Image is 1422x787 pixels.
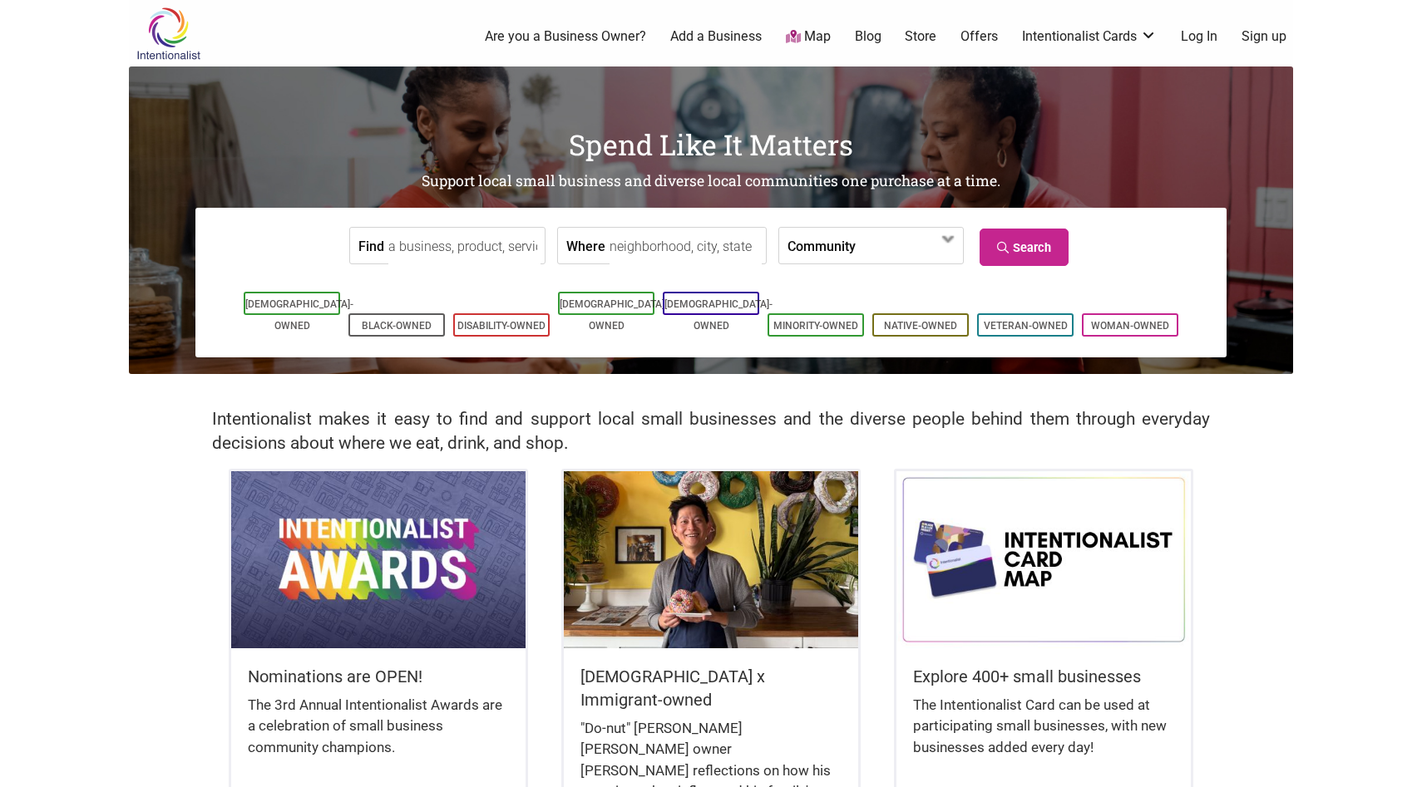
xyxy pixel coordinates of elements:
a: Minority-Owned [773,320,858,332]
div: The Intentionalist Card can be used at participating small businesses, with new businesses added ... [913,695,1174,775]
img: Intentionalist [129,7,208,61]
a: Disability-Owned [457,320,546,332]
a: Offers [960,27,998,46]
input: a business, product, service [388,228,541,265]
h5: [DEMOGRAPHIC_DATA] x Immigrant-owned [580,665,842,711]
a: Log In [1181,27,1217,46]
a: [DEMOGRAPHIC_DATA]-Owned [664,298,773,332]
a: Store [905,27,936,46]
a: Veteran-Owned [984,320,1068,332]
input: neighborhood, city, state [610,228,762,265]
a: Search [980,229,1069,266]
div: The 3rd Annual Intentionalist Awards are a celebration of small business community champions. [248,695,509,775]
a: [DEMOGRAPHIC_DATA]-Owned [560,298,668,332]
a: Intentionalist Cards [1022,27,1157,46]
img: Intentionalist Awards [231,471,526,647]
a: Woman-Owned [1091,320,1169,332]
label: Find [358,228,384,263]
a: [DEMOGRAPHIC_DATA]-Owned [245,298,353,332]
a: Blog [855,27,881,46]
h2: Intentionalist makes it easy to find and support local small businesses and the diverse people be... [212,407,1210,455]
h5: Nominations are OPEN! [248,665,509,688]
a: Map [786,27,831,47]
h5: Explore 400+ small businesses [913,665,1174,688]
a: Sign up [1242,27,1286,46]
a: Are you a Business Owner? [485,27,646,46]
img: King Donuts - Hong Chhuor [564,471,858,647]
h2: Support local small business and diverse local communities one purchase at a time. [129,171,1293,192]
a: Black-Owned [362,320,432,332]
a: Add a Business [670,27,762,46]
img: Intentionalist Card Map [896,471,1191,647]
a: Native-Owned [884,320,957,332]
label: Where [566,228,605,263]
h1: Spend Like It Matters [129,125,1293,165]
label: Community [788,228,856,263]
